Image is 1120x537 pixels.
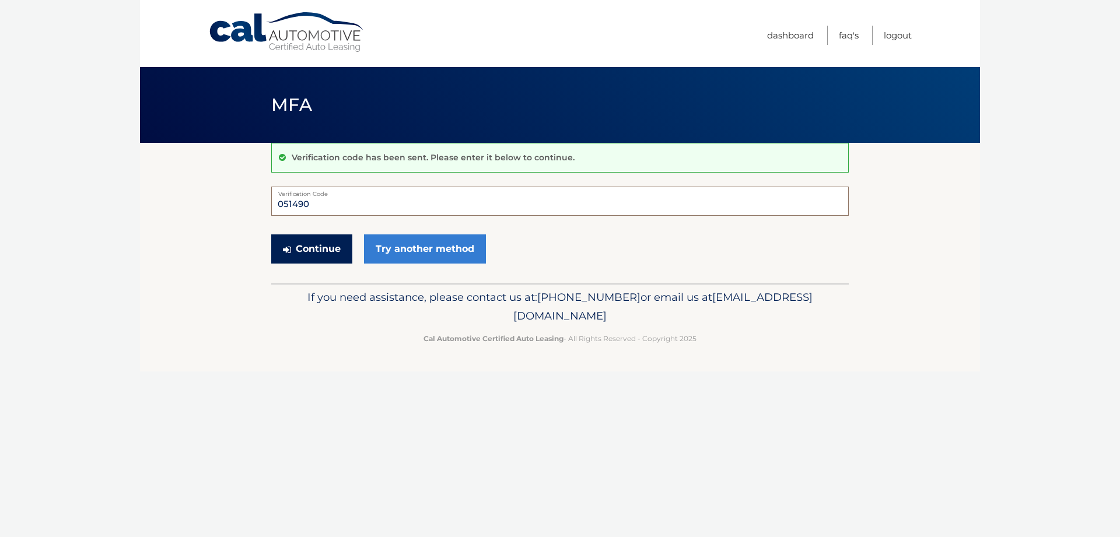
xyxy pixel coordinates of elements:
[271,234,352,264] button: Continue
[279,288,841,325] p: If you need assistance, please contact us at: or email us at
[271,187,849,196] label: Verification Code
[767,26,814,45] a: Dashboard
[364,234,486,264] a: Try another method
[537,290,640,304] span: [PHONE_NUMBER]
[292,152,575,163] p: Verification code has been sent. Please enter it below to continue.
[279,332,841,345] p: - All Rights Reserved - Copyright 2025
[513,290,813,322] span: [EMAIL_ADDRESS][DOMAIN_NAME]
[423,334,563,343] strong: Cal Automotive Certified Auto Leasing
[839,26,859,45] a: FAQ's
[208,12,366,53] a: Cal Automotive
[271,187,849,216] input: Verification Code
[271,94,312,115] span: MFA
[884,26,912,45] a: Logout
